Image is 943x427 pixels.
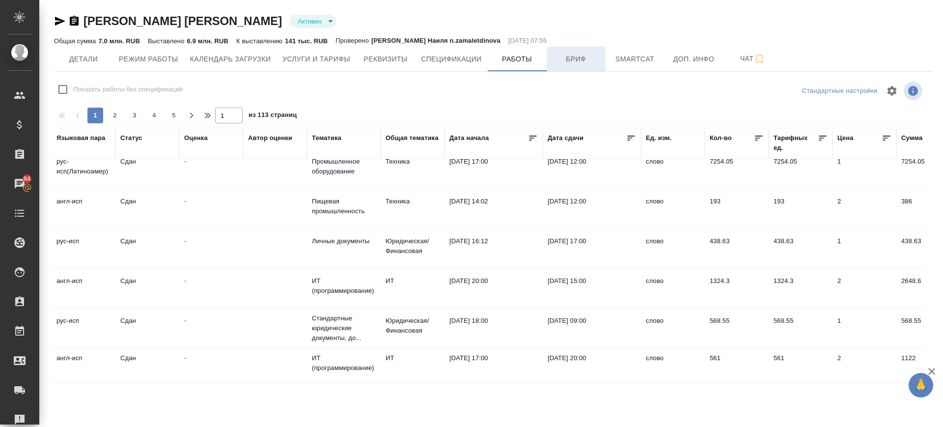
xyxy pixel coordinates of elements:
[769,152,832,186] td: 7254.05
[386,133,439,143] div: Общая тематика
[705,231,769,266] td: 438.63
[73,85,183,94] span: Показать работы без спецификаций
[837,133,854,143] div: Цена
[641,231,705,266] td: слово
[52,271,115,306] td: англ-исп
[52,311,115,345] td: рус-исп
[166,111,182,120] span: 5
[312,157,376,176] p: Промышленное оборудование
[548,133,583,143] div: Дата сдачи
[115,231,179,266] td: Сдан
[774,133,818,153] div: Тарифных ед.
[909,373,933,398] button: 🙏
[290,15,336,28] div: Активен
[295,17,325,26] button: Активен
[115,152,179,186] td: Сдан
[543,348,641,383] td: [DATE] 20:00
[381,311,444,345] td: Юридическая/Финансовая
[901,133,922,143] div: Сумма
[362,53,409,65] span: Реквизиты
[641,348,705,383] td: слово
[120,133,142,143] div: Статус
[904,82,924,100] span: Посмотреть информацию
[832,348,896,383] td: 2
[52,348,115,383] td: англ-исп
[381,271,444,306] td: ИТ
[312,197,376,216] p: Пищевая промышленность
[381,192,444,226] td: Техника
[56,133,106,143] div: Языковая пара
[83,14,282,28] a: [PERSON_NAME] [PERSON_NAME]
[184,133,208,143] div: Оценка
[670,53,718,65] span: Доп. инфо
[18,174,36,184] span: 94
[641,271,705,306] td: слово
[705,311,769,345] td: 568.55
[705,192,769,226] td: 193
[285,37,328,45] p: 141 тыс. RUB
[184,277,186,285] a: -
[335,36,371,46] p: Проверено
[184,354,186,362] a: -
[312,133,341,143] div: Тематика
[449,133,489,143] div: Дата начала
[248,133,292,143] div: Автор оценки
[381,231,444,266] td: Юридическая/Финансовая
[184,317,186,324] a: -
[880,79,904,103] span: Настроить таблицу
[312,236,376,246] p: Личные документы
[115,271,179,306] td: Сдан
[494,53,541,65] span: Работы
[710,133,732,143] div: Кол-во
[249,109,297,123] span: из 113 страниц
[543,152,641,186] td: [DATE] 12:00
[705,271,769,306] td: 1324.3
[832,311,896,345] td: 1
[2,171,37,196] a: 94
[553,53,600,65] span: Бриф
[769,348,832,383] td: 561
[543,271,641,306] td: [DATE] 15:00
[508,36,547,46] p: [DATE] 07:55
[52,152,115,186] td: рус-исп(Латиноамер)
[54,37,98,45] p: Общая сумма
[421,53,481,65] span: Спецификации
[444,192,543,226] td: [DATE] 14:02
[127,111,142,120] span: 3
[646,133,672,143] div: Ед. изм.
[381,348,444,383] td: ИТ
[729,53,777,65] span: Чат
[187,37,228,45] p: 6.9 млн. RUB
[769,271,832,306] td: 1324.3
[444,271,543,306] td: [DATE] 20:00
[753,53,765,65] svg: Подписаться
[832,192,896,226] td: 2
[107,111,123,120] span: 2
[312,276,376,296] p: ИТ (программирование)
[107,108,123,123] button: 2
[148,37,187,45] p: Выставлено
[832,271,896,306] td: 2
[371,36,500,46] p: [PERSON_NAME] Наиля n.zamaletdinova
[127,108,142,123] button: 3
[312,313,376,343] p: Стандартные юридические документы, до...
[705,348,769,383] td: 561
[52,231,115,266] td: рус-исп
[146,108,162,123] button: 4
[705,152,769,186] td: 7254.05
[543,192,641,226] td: [DATE] 12:00
[611,53,659,65] span: Smartcat
[60,53,107,65] span: Детали
[52,192,115,226] td: англ-исп
[119,53,178,65] span: Режим работы
[913,375,929,396] span: 🙏
[312,353,376,373] p: ИТ (программирование)
[641,311,705,345] td: слово
[146,111,162,120] span: 4
[769,311,832,345] td: 568.55
[800,84,880,99] div: split button
[381,152,444,186] td: Техника
[166,108,182,123] button: 5
[543,311,641,345] td: [DATE] 09:00
[444,311,543,345] td: [DATE] 18:00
